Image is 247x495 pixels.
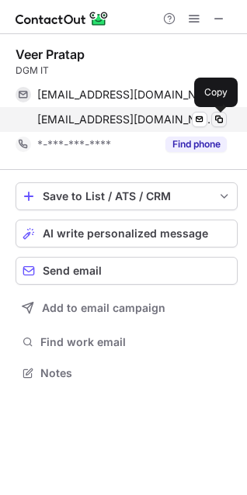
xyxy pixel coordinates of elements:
span: [EMAIL_ADDRESS][DOMAIN_NAME] [37,88,215,102]
div: Save to List / ATS / CRM [43,190,210,202]
span: Find work email [40,335,231,349]
span: Notes [40,366,231,380]
button: Send email [16,257,238,285]
button: Reveal Button [165,137,227,152]
span: [EMAIL_ADDRESS][DOMAIN_NAME] [37,112,215,126]
button: AI write personalized message [16,220,238,247]
button: Notes [16,362,238,384]
button: save-profile-one-click [16,182,238,210]
img: ContactOut v5.3.10 [16,9,109,28]
div: Veer Pratap [16,47,85,62]
span: AI write personalized message [43,227,208,240]
button: Add to email campaign [16,294,238,322]
button: Find work email [16,331,238,353]
span: Send email [43,265,102,277]
div: DGM IT [16,64,238,78]
span: Add to email campaign [42,302,165,314]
